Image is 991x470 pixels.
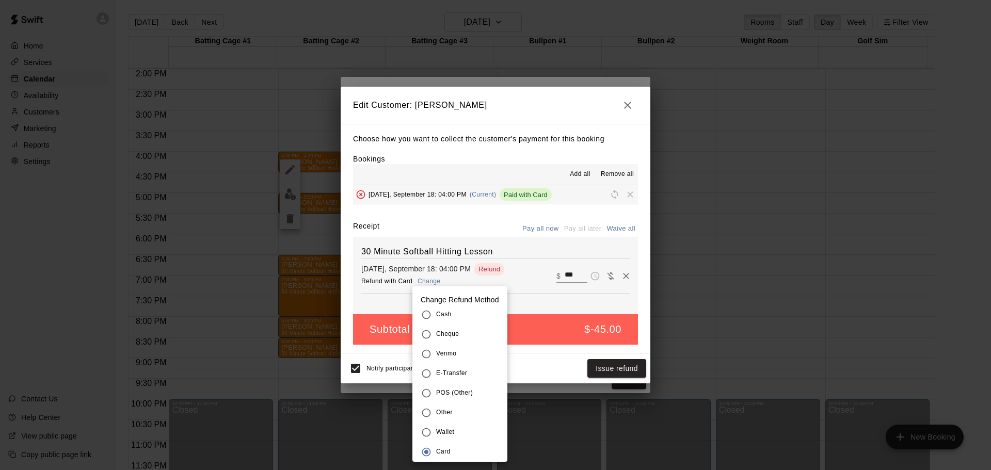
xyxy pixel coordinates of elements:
[436,427,454,437] span: Wallet
[436,349,456,359] span: Venmo
[436,447,451,457] span: Card
[436,388,473,398] span: POS (Other)
[436,329,459,339] span: Cheque
[412,286,507,305] p: Change Refund Method
[436,368,467,379] span: E-Transfer
[436,310,452,320] span: Cash
[436,408,453,418] span: Other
